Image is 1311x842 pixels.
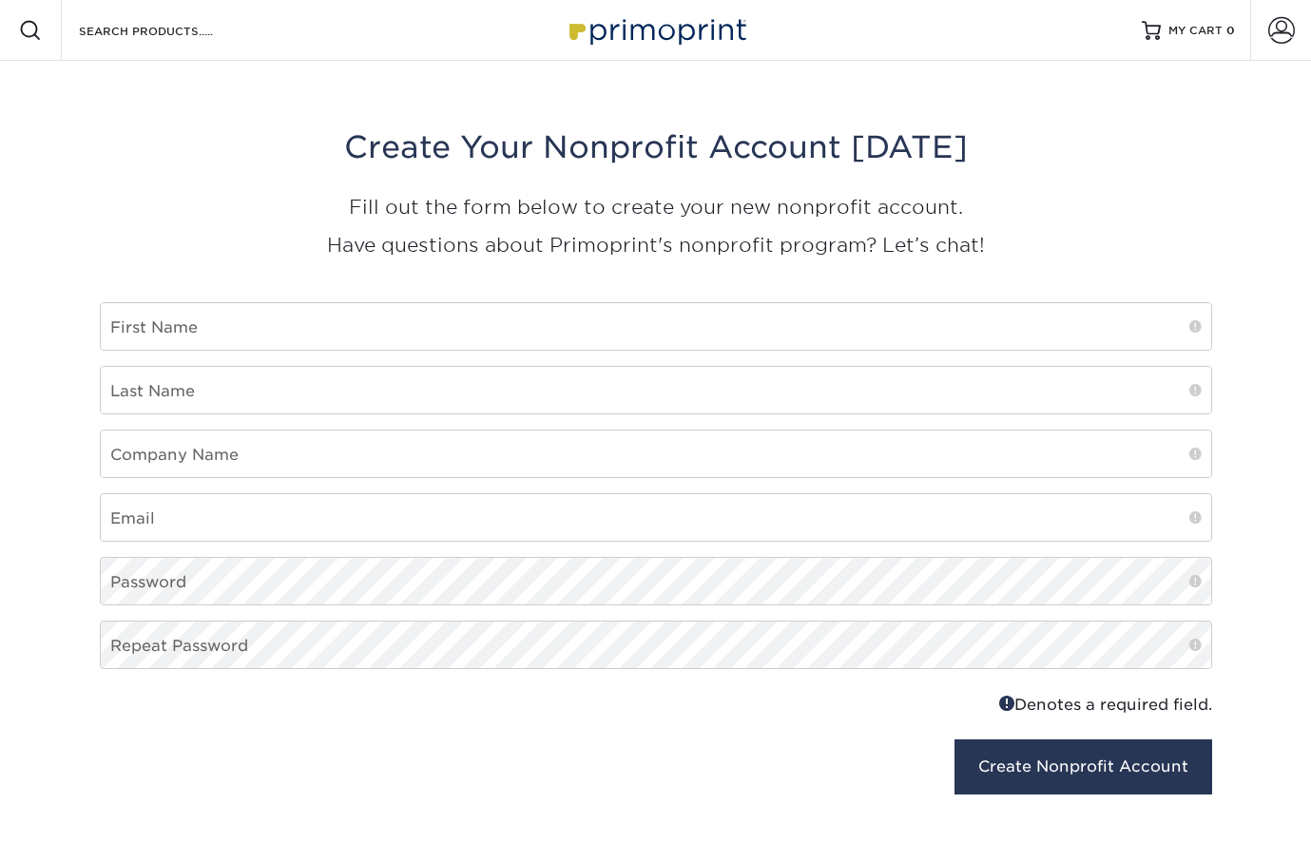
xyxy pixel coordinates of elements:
iframe: Google Customer Reviews [5,784,162,835]
h3: Create Your Nonprofit Account [DATE] [100,129,1212,165]
img: Primoprint [561,10,751,50]
input: SEARCH PRODUCTS..... [77,19,262,42]
p: Fill out the form below to create your new nonprofit account. Have questions about Primoprint's n... [100,188,1212,264]
button: Create Nonprofit Account [954,739,1212,794]
span: MY CART [1168,23,1223,39]
span: 0 [1226,24,1235,37]
div: Denotes a required field. [670,692,1212,717]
